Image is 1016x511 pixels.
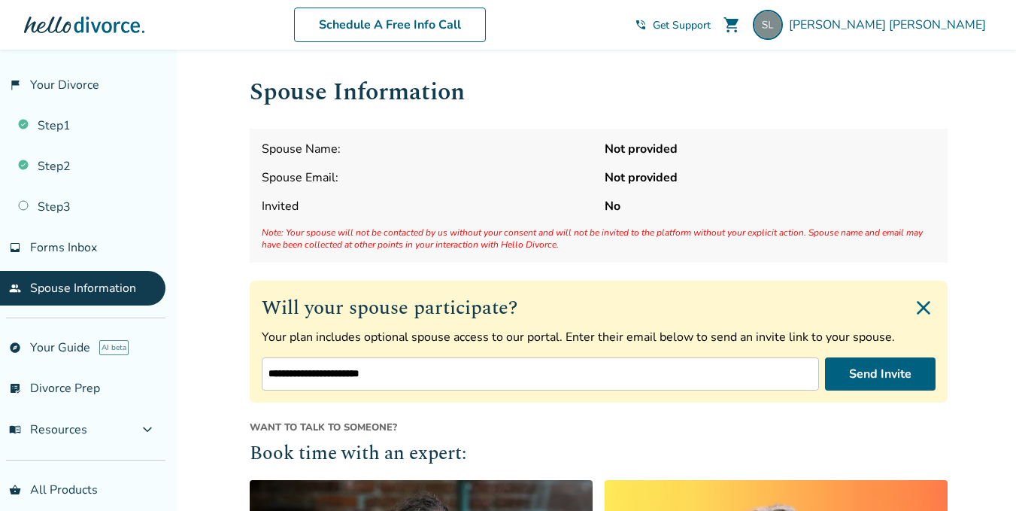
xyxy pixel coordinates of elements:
[262,141,593,157] span: Spouse Name:
[635,19,647,31] span: phone_in_talk
[635,18,711,32] a: phone_in_talkGet Support
[9,342,21,354] span: explore
[605,198,936,214] strong: No
[9,484,21,496] span: shopping_basket
[138,421,156,439] span: expand_more
[911,296,936,320] img: Close invite form
[941,439,1016,511] iframe: Chat Widget
[825,357,936,391] button: Send Invite
[753,10,783,40] img: columbussally@gmail.com
[262,169,593,186] span: Spouse Email:
[9,382,21,394] span: list_alt_check
[30,239,97,256] span: Forms Inbox
[294,8,486,42] a: Schedule A Free Info Call
[9,421,87,438] span: Resources
[262,329,936,345] p: Your plan includes optional spouse access to our portal. Enter their email below to send an invit...
[262,227,936,251] span: Note: Your spouse will not be contacted by us without your consent and will not be invited to the...
[789,17,992,33] span: [PERSON_NAME] [PERSON_NAME]
[9,424,21,436] span: menu_book
[250,421,948,434] span: Want to talk to someone?
[250,440,948,469] h2: Book time with an expert:
[723,16,741,34] span: shopping_cart
[9,282,21,294] span: people
[262,293,936,323] h2: Will your spouse participate?
[653,18,711,32] span: Get Support
[605,141,936,157] strong: Not provided
[9,79,21,91] span: flag_2
[605,169,936,186] strong: Not provided
[262,198,593,214] span: Invited
[250,74,948,111] h1: Spouse Information
[99,340,129,355] span: AI beta
[9,242,21,254] span: inbox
